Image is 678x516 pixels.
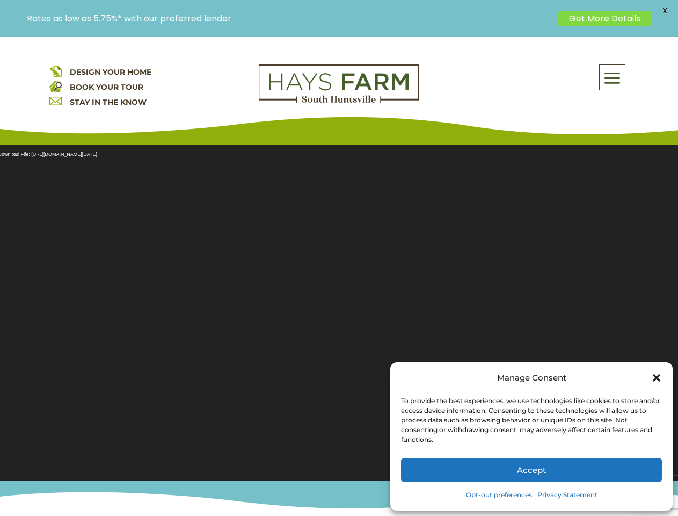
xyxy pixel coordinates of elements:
a: BOOK YOUR TOUR [70,82,143,92]
a: Opt-out preferences [466,488,532,503]
div: Close dialog [651,372,662,383]
img: Logo [259,64,419,103]
a: Privacy Statement [537,488,597,503]
a: Get More Details [558,11,651,26]
a: hays farm homes huntsville development [259,96,419,105]
span: X [657,3,673,19]
img: book your home tour [49,80,62,92]
button: Accept [401,458,662,482]
img: design your home [49,64,62,77]
div: To provide the best experiences, we use technologies like cookies to store and/or access device i... [401,396,661,445]
a: STAY IN THE KNOW [70,97,147,107]
a: DESIGN YOUR HOME [70,67,151,77]
p: Rates as low as 5.75%* with our preferred lender [27,13,553,24]
div: Manage Consent [497,370,566,385]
